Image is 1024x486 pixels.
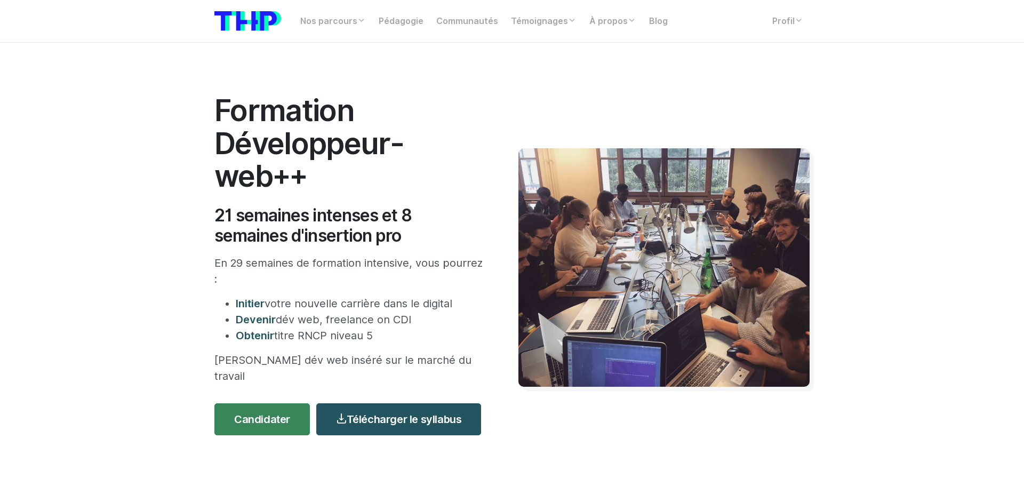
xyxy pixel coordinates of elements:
[236,312,486,328] li: dév web, freelance on CDI
[372,11,430,32] a: Pédagogie
[236,313,276,326] span: Devenir
[236,329,274,342] span: Obtenir
[505,11,583,32] a: Témoignages
[518,148,810,387] img: Travail
[294,11,372,32] a: Nos parcours
[643,11,674,32] a: Blog
[430,11,505,32] a: Communautés
[214,255,486,287] p: En 29 semaines de formation intensive, vous pourrez :
[236,297,265,310] span: Initier
[766,11,810,32] a: Profil
[214,205,486,246] h2: 21 semaines intenses et 8 semaines d'insertion pro
[316,403,481,435] a: Télécharger le syllabus
[583,11,643,32] a: À propos
[214,352,486,384] p: [PERSON_NAME] dév web inséré sur le marché du travail
[214,94,486,193] h1: Formation Développeur-web++
[214,11,281,31] img: logo
[214,403,310,435] a: Candidater
[236,296,486,312] li: votre nouvelle carrière dans le digital
[236,328,486,344] li: titre RNCP niveau 5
